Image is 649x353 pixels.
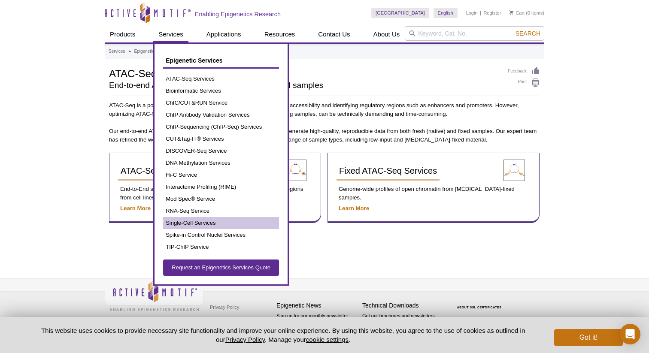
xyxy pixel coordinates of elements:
a: TIP-ChIP Service [163,241,279,253]
p: Genome-wide profiles of open chromatin from [MEDICAL_DATA]-fixed samples. [337,185,531,202]
button: Got it! [554,329,623,346]
a: Privacy Policy [208,301,241,314]
span: Search [516,30,540,37]
a: Services [153,26,188,42]
input: Keyword, Cat. No. [405,26,544,41]
p: Get our brochures and newsletters, or request them by mail. [362,312,444,334]
h2: End-to-end ATAC-Seq services for fresh and fixed samples [109,81,499,89]
img: Fixed ATAC-Seq Service [503,160,525,181]
p: Sign up for our monthly newsletter highlighting recent publications in the field of epigenetics. [276,312,358,341]
a: Products [105,26,140,42]
span: ATAC-Seq Service [121,166,191,175]
a: Applications [201,26,246,42]
a: [GEOGRAPHIC_DATA] [371,8,429,18]
li: (0 items) [509,8,544,18]
a: DISCOVER-Seq Service [163,145,279,157]
a: Print [508,78,540,87]
p: End-to-End services for genome-wide profiling of open chromatin regions from cell lines, primary ... [118,185,312,202]
a: RNA-Seq Service [163,205,279,217]
p: Our end-to-end ATAC-Seq services make it easy for any researcher to generate high-quality, reprod... [109,127,540,144]
a: Resources [259,26,300,42]
a: DNA Methylation Services [163,157,279,169]
a: Request an Epigenetics Services Quote [163,259,279,276]
a: Feedback [508,66,540,76]
span: Fixed ATAC-Seq Services [339,166,437,175]
a: Fixed ATAC-Seq Services [337,162,440,181]
a: Interactome Profiling (RIME) [163,181,279,193]
a: Contact Us [313,26,355,42]
a: ChIP Antibody Validation Services [163,109,279,121]
table: Click to Verify - This site chose Symantec SSL for secure e-commerce and confidential communicati... [448,293,513,312]
button: Search [513,30,543,37]
h2: Enabling Epigenetics Research [195,10,281,18]
a: Epigenetic Services [134,48,172,55]
a: CUT&Tag-IT® Services [163,133,279,145]
a: ChIP-Sequencing (ChIP-Seq) Services [163,121,279,133]
a: Services [109,48,125,55]
li: | [480,8,481,18]
a: English [434,8,458,18]
span: Epigenetic Services [166,57,222,64]
a: Mod Spec® Service [163,193,279,205]
a: Learn More [120,205,151,211]
img: Your Cart [509,10,513,15]
a: Hi-C Service [163,169,279,181]
p: ATAC-Seq is a powerful technique for mapping genome-wide chromatin accessibility and identifying ... [109,101,540,118]
a: Bioinformatic Services [163,85,279,97]
a: Learn More [339,205,369,211]
a: ABOUT SSL CERTIFICATES [457,306,502,309]
h4: Technical Downloads [362,302,444,309]
a: Single-Cell Services [163,217,279,229]
a: Cart [509,10,525,16]
a: About Us [368,26,405,42]
a: Terms & Conditions [208,314,253,326]
a: Privacy Policy [225,336,265,343]
a: Register [483,10,501,16]
a: Epigenetic Services [163,52,279,69]
img: ATAC-Seq Service [285,160,306,181]
button: cookie settings [306,336,349,343]
h4: Epigenetic News [276,302,358,309]
a: Login [466,10,478,16]
p: This website uses cookies to provide necessary site functionality and improve your online experie... [26,326,540,344]
li: » [128,49,131,54]
h1: ATAC-Seq Services [109,66,499,79]
img: Active Motif, [105,278,203,313]
a: ATAC-Seq Services [163,73,279,85]
div: Open Intercom Messenger [620,324,640,344]
a: ChIC/CUT&RUN Service [163,97,279,109]
a: ATAC-Seq Service [118,162,194,181]
a: Spike-in Control Nuclei Services [163,229,279,241]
